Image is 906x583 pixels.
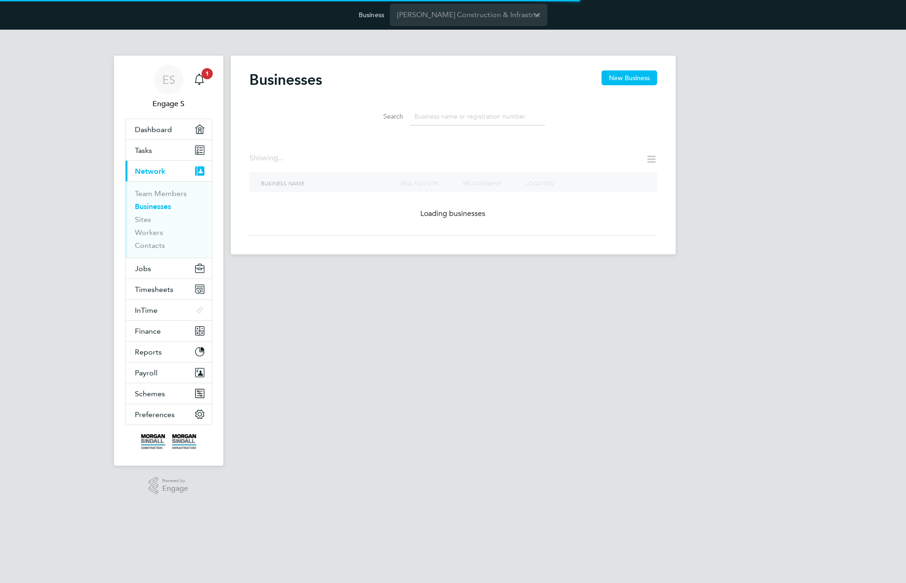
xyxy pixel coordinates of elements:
a: Powered byEngage [149,477,188,494]
a: Team Members [135,189,187,198]
button: Schemes [126,383,212,404]
span: ES [162,74,175,86]
button: New Business [602,70,657,85]
button: Timesheets [126,279,212,299]
a: Workers [135,228,163,237]
a: Tasks [126,140,212,160]
span: Dashboard [135,125,172,134]
button: Jobs [126,258,212,279]
span: InTime [135,306,158,315]
button: InTime [126,300,212,320]
input: Business name or registration number [410,108,545,126]
span: 1 [202,68,213,79]
div: Network [126,181,212,258]
a: Dashboard [126,119,212,139]
a: Sites [135,215,151,224]
a: 1 [190,65,209,95]
span: Preferences [135,410,175,419]
span: Reports [135,348,162,356]
h2: Businesses [249,70,322,89]
nav: Main navigation [114,56,223,466]
label: Search [361,112,403,120]
span: Network [135,167,165,176]
span: Tasks [135,146,152,155]
button: Reports [126,342,212,362]
span: Powered by [162,477,188,485]
img: morgansindall-logo-retina.png [141,434,196,449]
span: Payroll [135,368,158,377]
span: ... [278,153,284,163]
a: Businesses [135,202,171,211]
a: Go to home page [125,434,212,449]
button: Finance [126,321,212,341]
span: Engage [162,485,188,493]
button: Preferences [126,404,212,425]
label: Business [359,11,384,19]
span: Schemes [135,389,165,398]
span: Engage S [125,98,212,109]
span: Timesheets [135,285,173,294]
button: Network [126,161,212,181]
a: ESEngage S [125,65,212,109]
span: Jobs [135,264,151,273]
a: Contacts [135,241,165,250]
div: Showing [249,153,285,163]
button: Payroll [126,362,212,383]
span: Finance [135,327,161,336]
